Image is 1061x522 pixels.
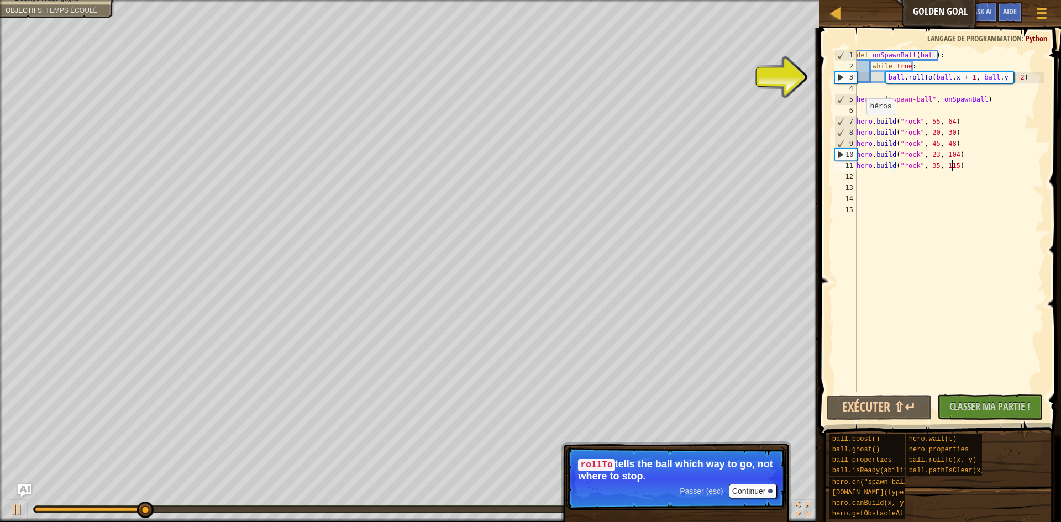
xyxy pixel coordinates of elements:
[832,499,908,507] span: hero.canBuild(x, y)
[729,484,778,498] button: Continuer
[6,7,42,14] span: Objectifs
[834,204,857,215] div: 15
[834,83,857,94] div: 4
[45,7,97,14] span: temps écoulé
[870,102,891,110] code: héros
[578,458,774,482] p: tells the ball which way to go, not where to stop.
[1026,33,1047,44] span: Python
[1003,6,1017,17] span: Aide
[832,435,880,443] span: ball.boost()
[949,399,1030,413] span: Classer ma partie !
[42,7,45,14] span: :
[834,160,857,171] div: 11
[937,394,1043,420] button: Classer ma partie !
[578,459,614,471] code: rollTo
[909,456,976,464] span: ball.rollTo(x, y)
[909,467,996,474] span: ball.pathIsClear(x, y)
[909,435,957,443] span: hero.wait(t)
[827,395,932,420] button: Exécuter ⇧↵
[973,6,992,17] span: Ask AI
[835,116,857,127] div: 7
[834,171,857,182] div: 12
[835,138,857,149] div: 9
[834,61,857,72] div: 2
[968,2,997,23] button: Ask AI
[834,182,857,193] div: 13
[680,487,723,495] span: Passer (esc)
[18,484,31,497] button: Ask AI
[832,446,880,454] span: ball.ghost()
[832,467,916,474] span: ball.isReady(ability)
[832,489,932,497] span: [DOMAIN_NAME](type, x, y)
[1022,33,1026,44] span: :
[834,105,857,116] div: 6
[834,193,857,204] div: 14
[835,50,857,61] div: 1
[832,456,892,464] span: ball properties
[832,510,928,518] span: hero.getObstacleAt(x, y)
[835,149,857,160] div: 10
[835,94,857,105] div: 5
[791,499,813,522] button: Basculer en plein écran
[1028,2,1055,28] button: Afficher le menu
[835,127,857,138] div: 8
[6,499,28,522] button: Ctrl + P: Play
[927,33,1022,44] span: Langage de programmation
[909,446,969,454] span: hero properties
[832,478,928,486] span: hero.on("spawn-ball", f)
[835,72,857,83] div: 3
